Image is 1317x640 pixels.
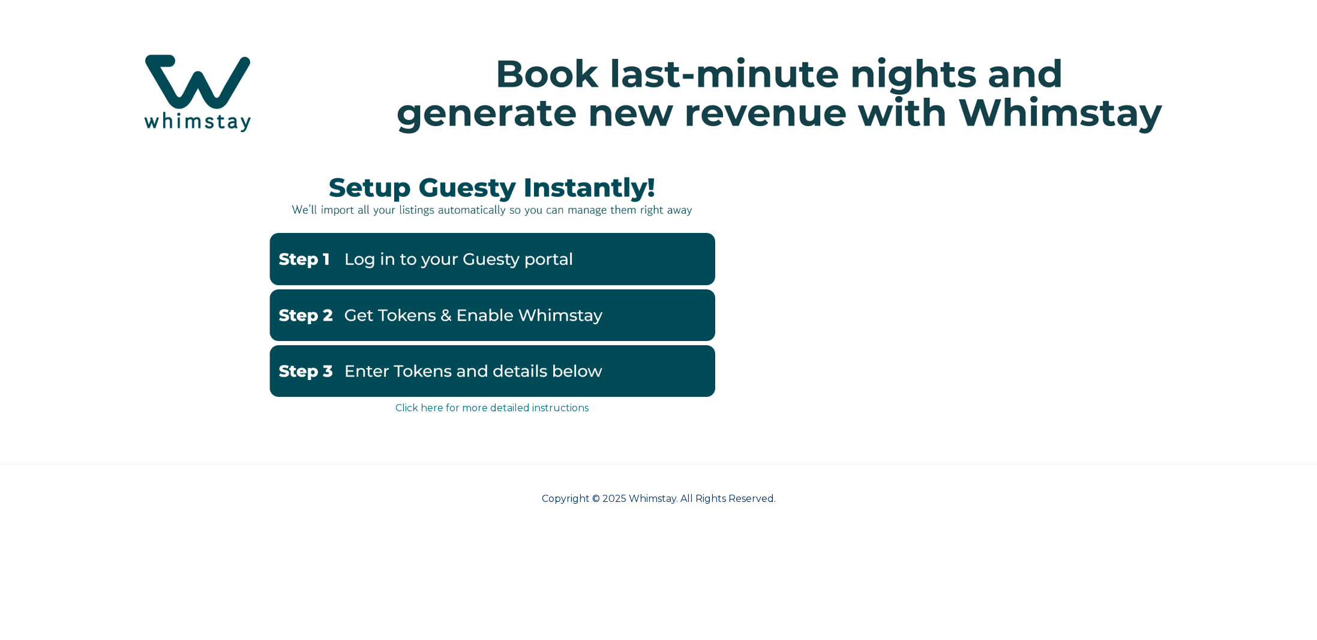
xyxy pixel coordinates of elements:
[269,289,715,341] img: GuestyTokensandenable
[395,402,589,414] a: Click here for more detailed instructions
[269,492,1049,506] p: Copyright © 2025 Whimstay. All Rights Reserved.
[59,29,1259,157] img: Hubspot header for SSOB (4)
[269,161,715,228] img: instantlyguesty
[269,345,715,397] img: EnterbelowGuesty
[269,233,715,285] img: Guestystep1-2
